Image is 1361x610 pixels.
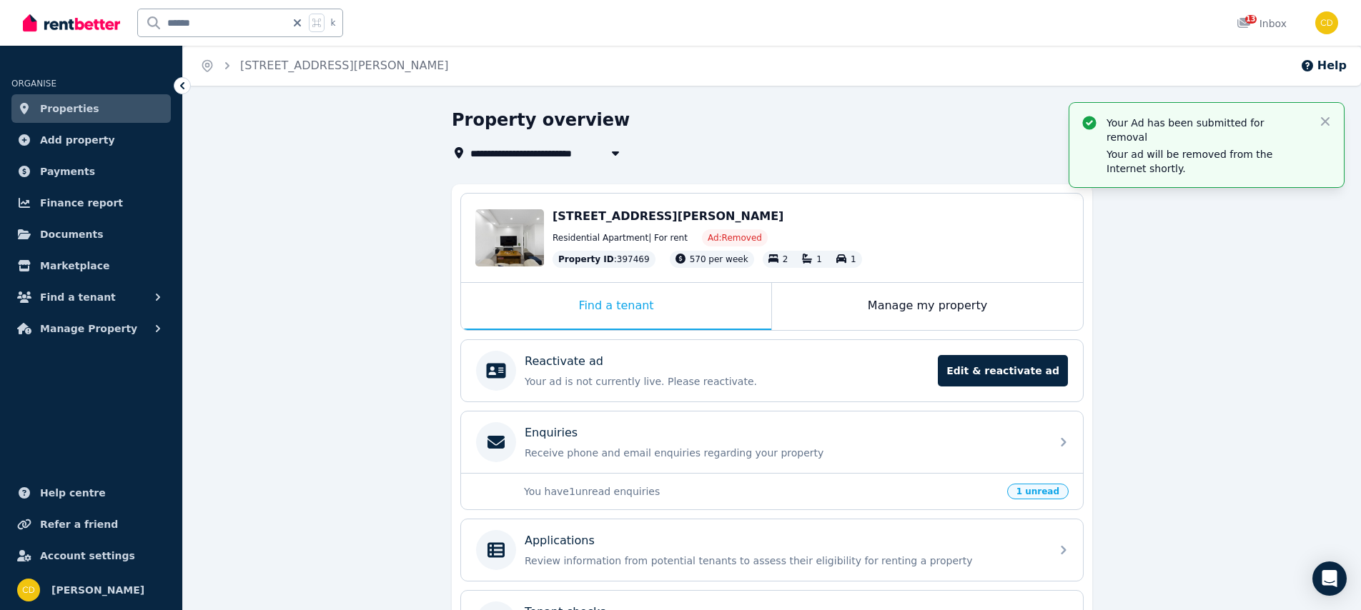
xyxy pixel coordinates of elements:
span: 1 unread [1007,484,1069,499]
button: Manage Property [11,314,171,343]
a: Refer a friend [11,510,171,539]
span: Edit & reactivate ad [938,355,1068,386]
span: Manage Property [40,320,137,337]
span: Help centre [40,484,106,501]
a: Properties [11,94,171,123]
span: k [330,17,335,29]
span: Ad: Removed [708,232,762,244]
a: Help centre [11,479,171,507]
span: Account settings [40,547,135,564]
p: Applications [525,532,595,549]
a: Finance report [11,189,171,217]
span: Properties [40,100,99,117]
span: Find a tenant [40,289,116,306]
img: Chris Dimitropoulos [17,579,40,601]
span: 570 per week [690,254,748,264]
span: Documents [40,226,104,243]
a: Add property [11,126,171,154]
img: Chris Dimitropoulos [1315,11,1338,34]
span: 13 [1245,15,1257,24]
span: Refer a friend [40,516,118,533]
div: Find a tenant [461,283,771,330]
span: ORGANISE [11,79,56,89]
span: [STREET_ADDRESS][PERSON_NAME] [553,209,783,223]
a: Reactivate adYour ad is not currently live. Please reactivate.Edit & reactivate ad [461,340,1083,401]
a: ApplicationsReview information from potential tenants to assess their eligibility for renting a p... [461,519,1083,581]
nav: Breadcrumb [183,46,466,86]
a: EnquiriesReceive phone and email enquiries regarding your property [461,411,1083,473]
div: : 397469 [553,251,655,268]
a: Documents [11,220,171,249]
span: Property ID [558,254,614,265]
div: Open Intercom Messenger [1312,561,1347,596]
span: [PERSON_NAME] [51,581,144,599]
a: Account settings [11,541,171,570]
a: Marketplace [11,251,171,280]
a: [STREET_ADDRESS][PERSON_NAME] [240,59,449,72]
div: Manage my property [772,283,1083,330]
span: Residential Apartment | For rent [553,232,688,244]
button: Find a tenant [11,283,171,311]
span: Finance report [40,194,123,211]
span: Add property [40,131,115,149]
p: You have 1 unread enquiries [524,484,999,499]
span: 1 [816,254,822,264]
p: Enquiries [525,424,578,441]
span: 2 [783,254,788,264]
p: Your ad is not currently live. Please reactivate. [525,374,929,389]
p: Your ad will be removed from the Internet shortly. [1107,147,1307,176]
h1: Property overview [452,109,630,131]
span: 1 [851,254,856,264]
img: RentBetter [23,12,120,34]
div: Inbox [1237,16,1287,31]
span: Payments [40,163,95,180]
p: Reactivate ad [525,353,603,370]
button: Help [1300,57,1347,74]
a: Payments [11,157,171,186]
span: Marketplace [40,257,109,274]
p: Your Ad has been submitted for removal [1107,116,1307,144]
p: Review information from potential tenants to assess their eligibility for renting a property [525,554,1042,568]
p: Receive phone and email enquiries regarding your property [525,446,1042,460]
